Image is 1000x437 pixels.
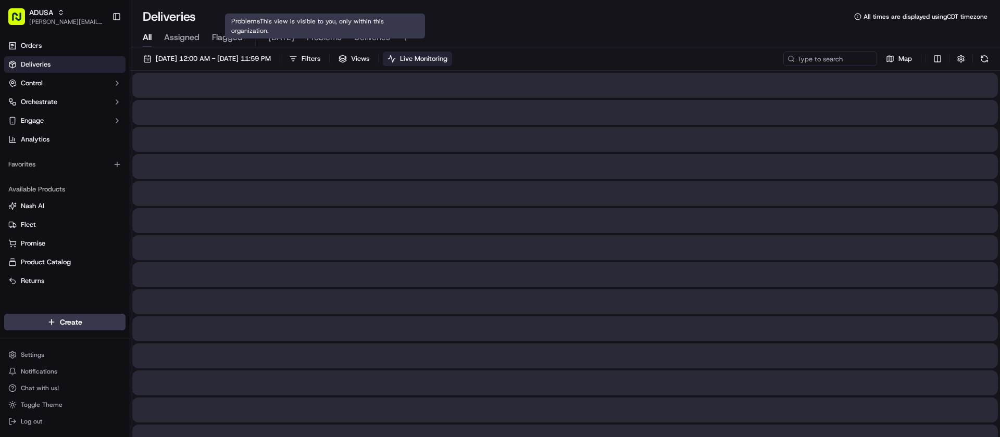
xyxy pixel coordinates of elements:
a: Promise [8,239,121,248]
span: Analytics [21,135,49,144]
img: 1736555255976-a54dd68f-1ca7-489b-9aae-adbdc363a1c4 [10,99,29,118]
button: Chat with us! [4,381,126,395]
button: Views [334,52,374,66]
span: Settings [21,351,44,359]
a: Product Catalog [8,258,121,267]
span: Map [898,54,912,63]
button: Log out [4,414,126,429]
span: Chat with us! [21,384,59,392]
span: Assigned [164,31,199,44]
button: Start new chat [177,102,190,115]
span: Log out [21,417,42,426]
span: Create [60,317,82,327]
button: [PERSON_NAME][EMAIL_ADDRESS][PERSON_NAME][DOMAIN_NAME] [29,18,104,26]
span: Orders [21,41,42,50]
button: Control [4,75,126,92]
a: Orders [4,37,126,54]
div: Start new chat [35,99,171,110]
button: Orchestrate [4,94,126,110]
div: Problems [225,14,425,38]
button: Toggle Theme [4,397,126,412]
button: Live Monitoring [383,52,452,66]
span: All [143,31,152,44]
button: ADUSA[PERSON_NAME][EMAIL_ADDRESS][PERSON_NAME][DOMAIN_NAME] [4,4,108,29]
span: Notifications [21,367,57,376]
a: Nash AI [8,201,121,211]
button: ADUSA [29,7,53,18]
a: Analytics [4,131,126,148]
span: Live Monitoring [400,54,447,63]
h1: Deliveries [143,8,196,25]
span: Knowledge Base [21,151,80,161]
div: We're available if you need us! [35,110,132,118]
a: Powered byPylon [73,176,126,184]
button: Fleet [4,216,126,233]
span: Orchestrate [21,97,57,107]
button: Create [4,314,126,330]
a: Deliveries [4,56,126,73]
a: 📗Knowledge Base [6,147,84,165]
button: Promise [4,235,126,252]
span: Engage [21,116,44,125]
span: This view is visible to you, only within this organization. [231,17,384,35]
button: Filters [284,52,325,66]
a: Returns [8,276,121,286]
button: Product Catalog [4,254,126,271]
span: Views [351,54,369,63]
p: Welcome 👋 [10,42,190,58]
span: API Documentation [98,151,167,161]
input: Type to search [783,52,877,66]
span: Nash AI [21,201,44,211]
div: 📗 [10,152,19,160]
button: Settings [4,348,126,362]
div: Favorites [4,156,126,173]
button: Engage [4,112,126,129]
span: Product Catalog [21,258,71,267]
span: Toggle Theme [21,401,63,409]
span: [DATE] 12:00 AM - [DATE] 11:59 PM [156,54,271,63]
span: Flagged [212,31,243,44]
button: Map [881,52,917,66]
span: All times are displayed using CDT timezone [864,12,988,21]
button: Nash AI [4,198,126,214]
span: Control [21,79,43,88]
span: Returns [21,276,44,286]
div: 💻 [88,152,96,160]
span: Promise [21,239,45,248]
button: Refresh [977,52,992,66]
span: Pylon [104,176,126,184]
a: 💻API Documentation [84,147,171,165]
span: Deliveries [21,60,51,69]
input: Got a question? Start typing here... [27,67,187,78]
img: Nash [10,10,31,31]
a: Fleet [8,220,121,229]
span: Filters [302,54,320,63]
button: Notifications [4,364,126,379]
button: [DATE] 12:00 AM - [DATE] 11:59 PM [139,52,276,66]
span: Fleet [21,220,36,229]
div: Available Products [4,181,126,198]
button: Returns [4,273,126,289]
